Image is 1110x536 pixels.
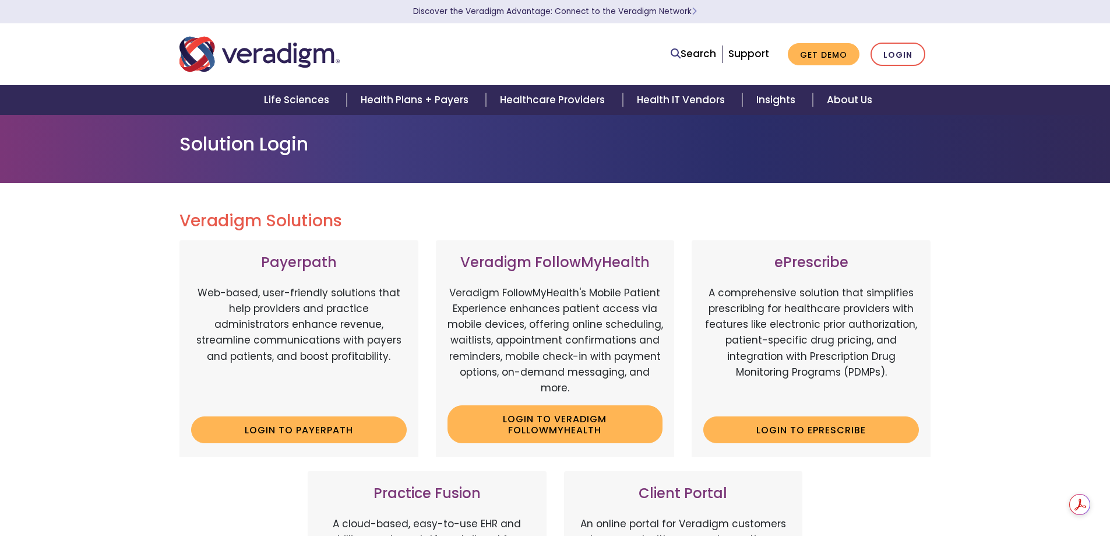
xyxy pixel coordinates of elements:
a: Support [728,47,769,61]
a: Search [671,46,716,62]
a: Get Demo [788,43,859,66]
a: Discover the Veradigm Advantage: Connect to the Veradigm NetworkLearn More [413,6,697,17]
a: Life Sciences [250,85,347,115]
a: Health Plans + Payers [347,85,486,115]
a: Healthcare Providers [486,85,622,115]
a: Health IT Vendors [623,85,742,115]
img: Veradigm logo [179,35,340,73]
a: Login [871,43,925,66]
span: Learn More [692,6,697,17]
a: Insights [742,85,813,115]
a: About Us [813,85,886,115]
